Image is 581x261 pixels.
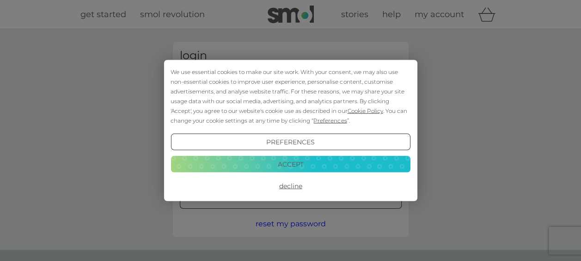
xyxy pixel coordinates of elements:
[171,155,410,172] button: Accept
[347,107,383,114] span: Cookie Policy
[171,134,410,150] button: Preferences
[313,117,347,124] span: Preferences
[171,178,410,194] button: Decline
[171,67,410,125] div: We use essential cookies to make our site work. With your consent, we may also use non-essential ...
[164,60,417,201] div: Cookie Consent Prompt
